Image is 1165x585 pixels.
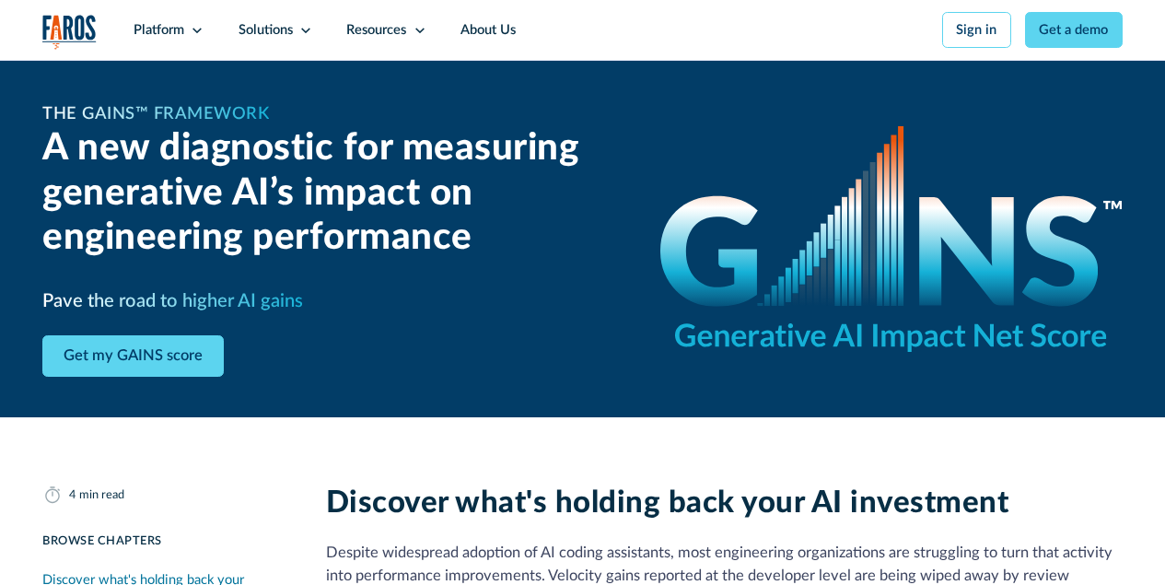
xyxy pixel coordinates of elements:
[42,126,620,260] h2: A new diagnostic for measuring generative AI’s impact on engineering performance
[42,335,224,377] a: Get my GAINS score
[42,287,303,315] h3: Pave the road to higher AI gains
[69,486,76,504] div: 4
[660,126,1123,352] img: GAINS - the Generative AI Impact Net Score logo
[346,20,406,41] div: Resources
[42,15,97,50] img: Logo of the analytics and reporting company Faros.
[239,20,293,41] div: Solutions
[942,12,1011,48] a: Sign in
[326,485,1123,521] h2: Discover what's holding back your AI investment
[79,486,124,504] div: min read
[42,101,269,126] h1: The GAINS™ Framework
[42,532,285,550] div: Browse Chapters
[42,15,97,50] a: home
[134,20,184,41] div: Platform
[1025,12,1123,48] a: Get a demo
